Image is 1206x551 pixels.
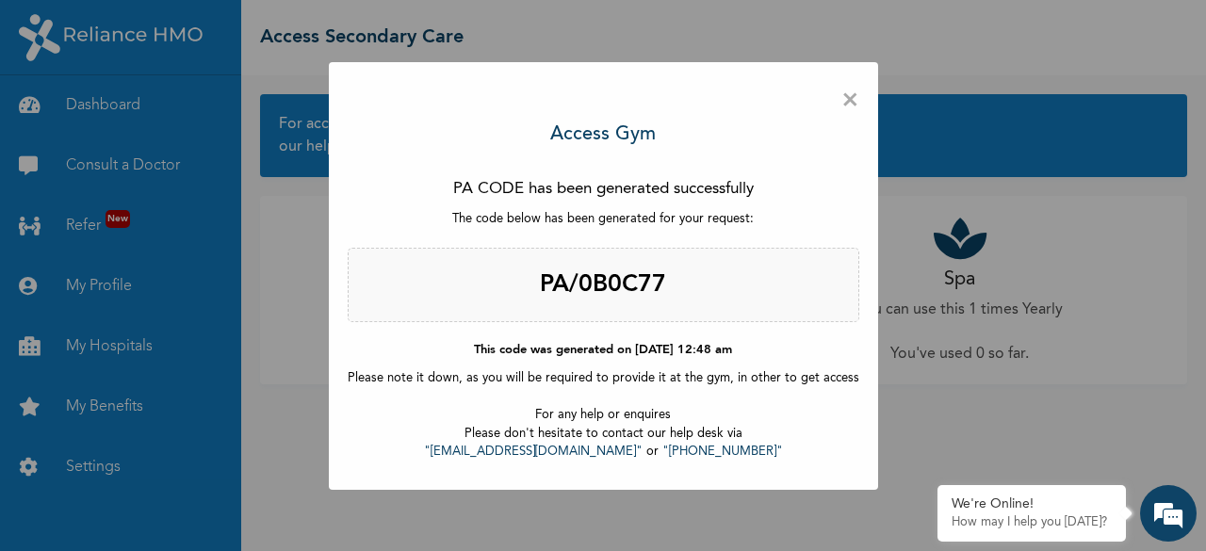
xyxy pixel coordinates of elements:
h3: Access Gym [550,121,656,149]
div: Chat with us now [98,105,317,130]
div: FAQs [185,456,360,514]
p: The code below has been generated for your request: [348,210,859,229]
p: PA CODE has been generated successfully [348,177,859,202]
a: "[EMAIL_ADDRESS][DOMAIN_NAME]" [424,446,643,458]
h2: PA/0B0C77 [348,248,859,323]
a: "[PHONE_NUMBER]" [662,446,783,458]
img: d_794563401_company_1708531726252_794563401 [35,94,76,141]
p: How may I help you today? [952,515,1112,530]
b: This code was generated on [DATE] 12:48 am [474,344,732,356]
div: We're Online! [952,496,1112,512]
span: Conversation [9,489,185,502]
textarea: Type your message and hit 'Enter' [9,390,359,456]
div: Minimize live chat window [309,9,354,55]
span: We're online! [109,175,260,365]
p: For any help or enquires Please don't hesitate to contact our help desk via or [348,406,859,462]
span: × [841,81,859,121]
p: Please note it down, as you will be required to provide it at the gym, in other to get access [348,369,859,388]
